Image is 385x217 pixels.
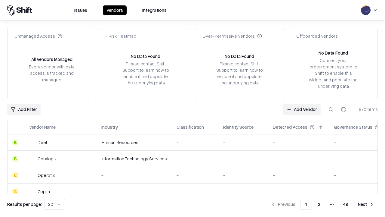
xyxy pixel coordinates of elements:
[223,172,263,178] div: -
[7,201,42,207] p: Results per page:
[177,139,214,146] div: -
[38,139,47,146] div: Deel
[225,53,254,59] div: No Data Found
[334,124,372,130] div: Governance Status
[29,156,35,162] img: Coralogix
[177,156,214,162] div: -
[319,50,348,56] div: No Data Found
[101,188,167,195] div: -
[38,188,50,195] div: Zeplin
[71,5,91,15] button: Issues
[214,61,264,86] div: Please contact Shift Support to learn how to enable it and populate the underlying data
[38,172,55,178] div: Operatix
[101,139,167,146] div: Human Resources
[29,140,35,146] img: Deel
[283,104,321,115] a: Add Vendor
[12,172,18,178] div: C
[131,53,160,59] div: No Data Found
[177,172,214,178] div: -
[27,64,77,83] div: Every vendor with data access is tracked and managed
[267,199,378,210] nav: pagination
[29,172,35,178] img: Operatix
[354,199,378,210] button: Next
[31,56,72,62] div: All Vendors Managed
[313,199,325,210] button: 2
[223,156,263,162] div: -
[121,61,171,86] div: Please contact Shift Support to learn how to enable it and populate the underlying data
[29,124,56,130] div: Vendor Name
[29,188,35,194] img: Zeplin
[177,124,204,130] div: Classification
[354,106,378,112] div: 970 items
[139,5,170,15] button: Integrations
[223,139,263,146] div: -
[273,139,324,146] div: -
[101,124,118,130] div: Industry
[273,188,324,195] div: -
[38,156,57,162] div: Coralogix
[308,57,358,89] div: Connect your procurement system to Shift to enable this widget and populate the underlying data
[101,172,167,178] div: -
[202,33,262,39] div: Over-Permissive Vendors
[338,199,353,210] button: 49
[101,156,167,162] div: Information Technology Services
[273,124,307,130] div: Detected Access
[300,199,312,210] button: 1
[15,33,62,39] div: Unmanaged Access
[12,156,18,162] div: B
[273,172,324,178] div: -
[223,188,263,195] div: -
[273,156,324,162] div: -
[103,5,127,15] button: Vendors
[223,124,254,130] div: Identity Source
[177,188,214,195] div: -
[12,188,18,194] div: C
[12,140,18,146] div: B
[109,33,136,39] div: Risk Heatmap
[7,104,41,115] button: Add Filter
[296,33,338,39] div: Offboarded Vendors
